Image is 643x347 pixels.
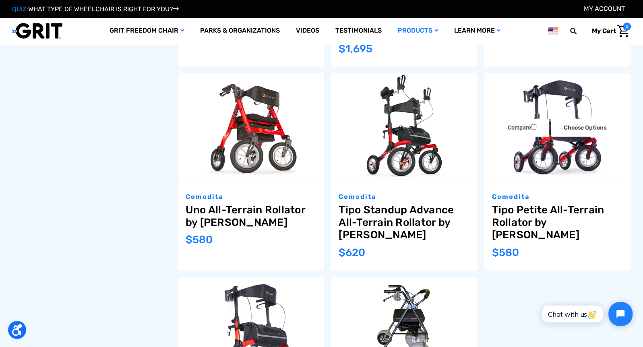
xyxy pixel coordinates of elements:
a: GRIT Freedom Chair [101,18,192,44]
p: Comodita [339,192,469,202]
a: Tipo Petite All-Terrain Rollator by Comodita,$580.00 [484,73,631,180]
p: Comodita [186,192,316,202]
span: $620 [339,246,365,259]
input: Compare [531,124,536,129]
a: Parks & Organizations [192,18,288,44]
a: Uno All-Terrain Rollator by Comodita,$580.00 [186,204,316,229]
img: us.png [548,26,558,36]
span: $1,695 [339,43,372,55]
label: Compare [495,118,549,136]
input: Search [574,23,586,39]
img: Cart [617,25,629,37]
img: Uno All-Terrain Rollator by Comodita [178,73,324,180]
img: GRIT All-Terrain Wheelchair and Mobility Equipment [12,23,62,39]
a: Tipo Petite All-Terrain Rollator by Comodita,$580.00 [492,204,622,242]
img: Tipo Standup Advance All-Terrain Rollator by Comodita [331,73,477,180]
span: QUIZ: [12,5,28,13]
a: Tipo Standup Advance All-Terrain Rollator by Comodita,$620.00 [331,73,477,180]
a: Choose Options [551,118,619,136]
a: Products [390,18,446,44]
a: Learn More [446,18,509,44]
span: 0 [623,23,631,31]
a: QUIZ:WHAT TYPE OF WHEELCHAIR IS RIGHT FOR YOU? [12,5,179,13]
a: Testimonials [327,18,390,44]
iframe: Tidio Chat [533,295,639,333]
a: Tipo Standup Advance All-Terrain Rollator by Comodita,$620.00 [339,204,469,242]
a: Account [584,5,625,12]
img: Tipo Petite All-Terrain Rollator by Comodita [484,73,631,180]
span: My Cart [592,27,616,35]
p: Comodita [492,192,622,202]
a: Videos [288,18,327,44]
a: Cart with 0 items [586,23,631,39]
span: $580 [186,233,213,246]
a: Uno All-Terrain Rollator by Comodita,$580.00 [178,73,324,180]
span: $580 [492,246,519,259]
